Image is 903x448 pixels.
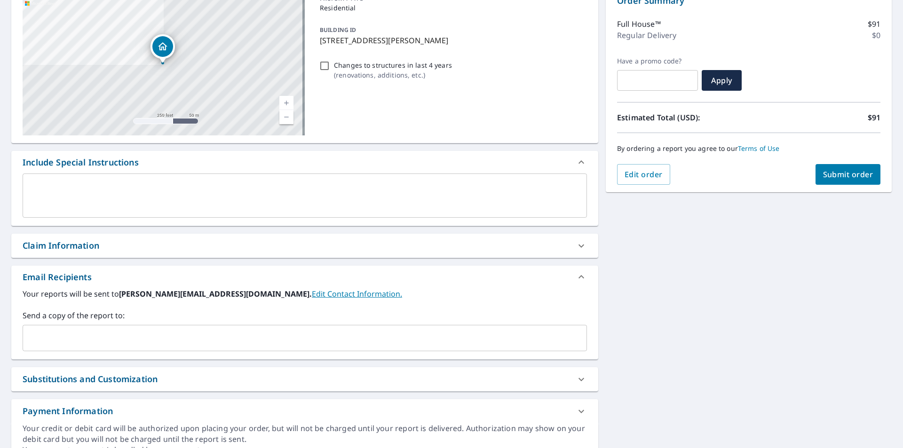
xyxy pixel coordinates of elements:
a: Current Level 17, Zoom In [279,96,293,110]
div: Claim Information [11,234,598,258]
p: ( renovations, additions, etc. ) [334,70,452,80]
p: Residential [320,3,583,13]
button: Edit order [617,164,670,185]
div: Substitutions and Customization [11,367,598,391]
p: $91 [868,112,880,123]
p: $91 [868,18,880,30]
div: Include Special Instructions [23,156,139,169]
label: Have a promo code? [617,57,698,65]
p: By ordering a report you agree to our [617,144,880,153]
label: Your reports will be sent to [23,288,587,299]
span: Apply [709,75,734,86]
div: Payment Information [23,405,113,417]
div: Substitutions and Customization [23,373,158,385]
div: Email Recipients [11,266,598,288]
b: [PERSON_NAME][EMAIL_ADDRESS][DOMAIN_NAME]. [119,289,312,299]
div: Claim Information [23,239,99,252]
div: Payment Information [11,399,598,423]
button: Submit order [816,164,881,185]
button: Apply [702,70,742,91]
div: Email Recipients [23,271,92,283]
a: Terms of Use [738,144,780,153]
a: Current Level 17, Zoom Out [279,110,293,124]
p: Estimated Total (USD): [617,112,749,123]
label: Send a copy of the report to: [23,310,587,321]
a: EditContactInfo [312,289,402,299]
div: Dropped pin, building 1, Residential property, 701 Kearney Ave Cape May, NJ 08204 [150,34,175,63]
span: Edit order [625,169,663,180]
p: $0 [872,30,880,41]
p: Changes to structures in last 4 years [334,60,452,70]
div: Include Special Instructions [11,151,598,173]
div: Your credit or debit card will be authorized upon placing your order, but will not be charged unt... [23,423,587,445]
span: Submit order [823,169,873,180]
